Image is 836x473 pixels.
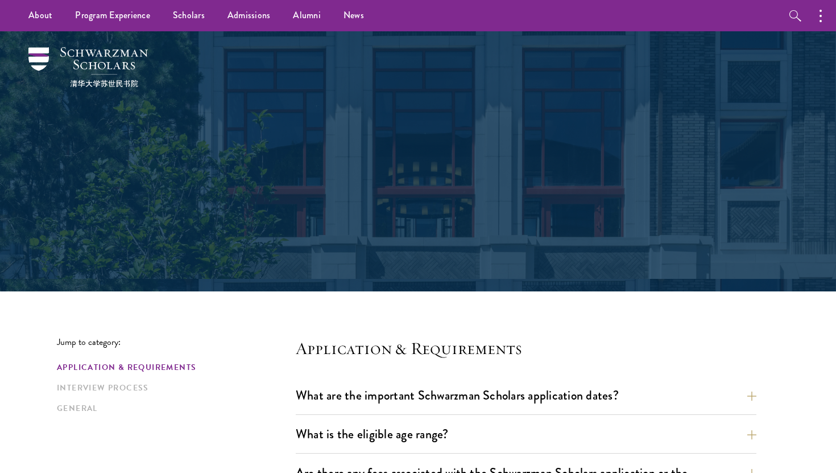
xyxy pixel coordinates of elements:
[57,382,289,394] a: Interview Process
[57,402,289,414] a: General
[296,337,756,360] h4: Application & Requirements
[296,382,756,408] button: What are the important Schwarzman Scholars application dates?
[57,337,296,347] p: Jump to category:
[296,421,756,447] button: What is the eligible age range?
[57,361,289,373] a: Application & Requirements
[28,47,148,87] img: Schwarzman Scholars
